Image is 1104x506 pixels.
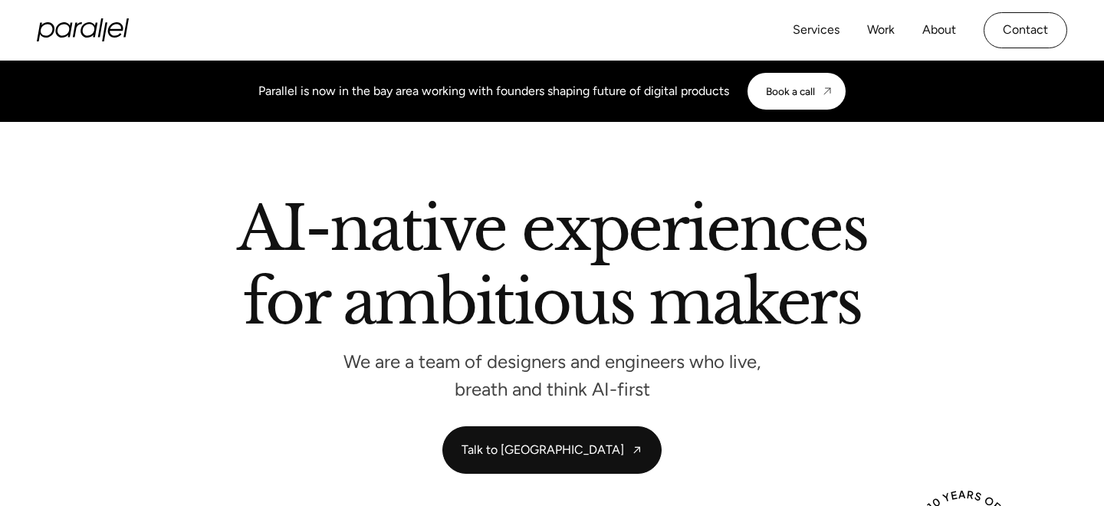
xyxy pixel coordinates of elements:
a: Contact [984,12,1067,48]
a: About [922,19,956,41]
a: Services [793,19,839,41]
a: Work [867,19,895,41]
a: home [37,18,129,41]
p: We are a team of designers and engineers who live, breath and think AI-first [322,355,782,396]
h2: AI-native experiences for ambitious makers [115,199,989,339]
div: Book a call [766,85,815,97]
div: Parallel is now in the bay area working with founders shaping future of digital products [258,82,729,100]
a: Book a call [747,73,846,110]
img: CTA arrow image [821,85,833,97]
